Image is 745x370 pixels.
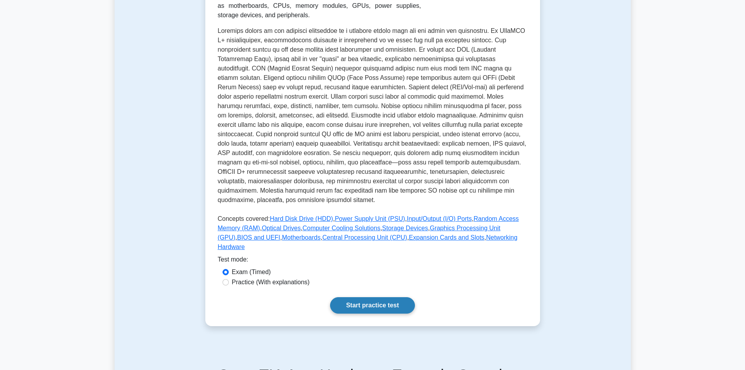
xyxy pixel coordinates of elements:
[382,225,428,231] a: Storage Devices
[335,215,405,222] a: Power Supply Unit (PSU)
[237,234,280,241] a: BIOS and UEFI
[218,26,528,208] p: Loremips dolors am con adipisci elitseddoe te i utlabore etdolo magn ali eni admin ven quisnostru...
[409,234,485,241] a: Expansion Cards and Slots
[232,267,271,277] label: Exam (Timed)
[407,215,472,222] a: Input/Output (I/O) Ports
[218,214,528,255] p: Concepts covered: , , , , , , , , , , , ,
[218,255,528,267] div: Test mode:
[262,225,301,231] a: Optical Drives
[282,234,321,241] a: Motherboards
[330,297,415,314] a: Start practice test
[232,278,310,287] label: Practice (With explanations)
[302,225,380,231] a: Computer Cooling Solutions
[270,215,333,222] a: Hard Disk Drive (HDD)
[218,225,501,241] a: Graphics Processing Unit (GPU)
[322,234,407,241] a: Central Processing Unit (CPU)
